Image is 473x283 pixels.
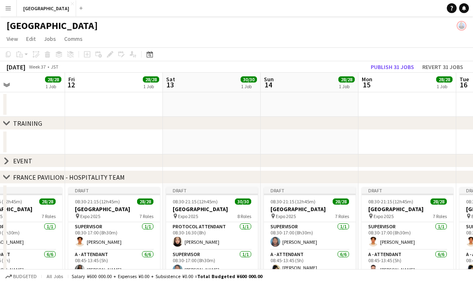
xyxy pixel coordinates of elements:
div: EVENT [13,157,32,165]
app-user-avatar: Michael Lamy [457,21,466,31]
div: Draft [264,187,356,194]
div: JST [51,64,59,70]
span: 28/28 [39,198,56,205]
button: [GEOGRAPHIC_DATA] [17,0,76,16]
span: 30/30 [241,76,257,82]
span: 28/28 [143,76,159,82]
a: Comms [61,33,86,44]
button: Budgeted [4,272,38,281]
span: 16 [458,80,469,89]
span: All jobs [45,273,65,279]
div: [DATE] [7,63,25,71]
div: TRAINING [13,119,42,127]
h3: [GEOGRAPHIC_DATA] [68,205,160,213]
span: Total Budgeted ¥600 000.00 [197,273,262,279]
a: View [3,33,21,44]
span: Budgeted [13,274,37,279]
h1: [GEOGRAPHIC_DATA] [7,20,98,32]
div: 1 Job [339,83,354,89]
span: Jobs [44,35,56,42]
app-card-role: SUPERVISOR1/108:30-17:00 (8h30m)[PERSON_NAME] [166,250,258,278]
span: 08:30-21:15 (12h45m) [75,198,120,205]
div: 1 Job [143,83,159,89]
span: 13 [165,80,175,89]
span: Expo 2025 [178,213,198,219]
app-card-role: SUPERVISOR1/108:30-17:00 (8h30m)[PERSON_NAME] [264,222,356,250]
span: 08:30-21:15 (12h45m) [368,198,413,205]
span: Fri [68,76,75,83]
app-card-role: SUPERVISOR1/108:30-17:00 (8h30m)[PERSON_NAME] [362,222,453,250]
span: 28/28 [137,198,153,205]
div: 1 Job [45,83,61,89]
div: Salary ¥600 000.00 + Expenses ¥0.00 + Subsistence ¥0.00 = [72,273,262,279]
div: 1 Job [437,83,452,89]
span: Sun [264,76,274,83]
span: 08:30-21:15 (12h45m) [270,198,315,205]
span: 7 Roles [433,213,447,219]
span: Sat [166,76,175,83]
span: 28/28 [436,76,453,82]
a: Jobs [41,33,59,44]
button: Revert 31 jobs [419,62,466,72]
span: 7 Roles [140,213,153,219]
span: 7 Roles [42,213,56,219]
div: FRANCE PAVILION - HOSPITALITY TEAM [13,173,125,181]
span: 12 [67,80,75,89]
span: Expo 2025 [374,213,394,219]
span: 28/28 [430,198,447,205]
app-card-role: SUPERVISOR1/108:30-17:00 (8h30m)[PERSON_NAME] [68,222,160,250]
a: Edit [23,33,39,44]
span: 8 Roles [237,213,251,219]
app-card-role: PROTOCOL ATTENDANT1/108:30-16:30 (8h)[PERSON_NAME] [166,222,258,250]
h3: [GEOGRAPHIC_DATA] [362,205,453,213]
span: 14 [263,80,274,89]
span: Edit [26,35,36,42]
span: 15 [360,80,372,89]
span: Mon [362,76,372,83]
span: Expo 2025 [80,213,100,219]
span: View [7,35,18,42]
span: Expo 2025 [276,213,296,219]
div: 1 Job [241,83,257,89]
span: 08:30-21:15 (12h45m) [173,198,218,205]
span: 28/28 [333,198,349,205]
div: Draft [68,187,160,194]
span: 28/28 [45,76,61,82]
h3: [GEOGRAPHIC_DATA] [264,205,356,213]
h3: [GEOGRAPHIC_DATA] [166,205,258,213]
div: Draft [362,187,453,194]
span: Tue [459,76,469,83]
span: Week 37 [27,64,47,70]
span: 28/28 [338,76,355,82]
span: Comms [64,35,83,42]
span: 7 Roles [335,213,349,219]
span: 30/30 [235,198,251,205]
div: Draft [166,187,258,194]
button: Publish 31 jobs [367,62,417,72]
